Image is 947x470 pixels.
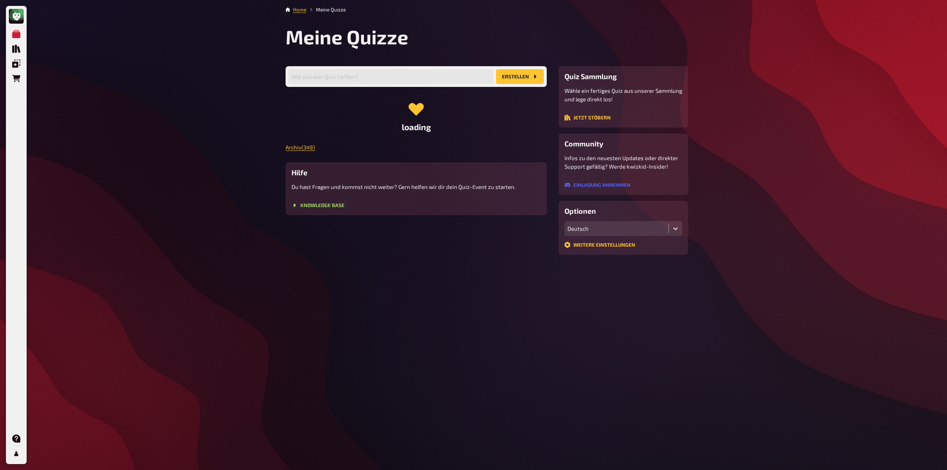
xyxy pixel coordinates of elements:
button: Jetzt stöbern [565,115,611,121]
h1: Meine Quizze [286,25,688,48]
a: Jetzt stöbern [565,115,611,122]
a: Einladung annehmen [565,182,630,189]
div: loading [286,99,547,132]
li: Home [293,6,306,13]
input: Wie soll dein Quiz heißen? [289,69,493,84]
button: Erstellen [496,69,544,84]
div: Deutsch [567,225,665,232]
p: Infos zu den neuesten Updates oder direkter Support gefällig? Werde kwizkid-Insider! [565,154,682,170]
p: Wähle ein fertiges Quiz aus unserer Sammlung und lege direkt los! [565,87,682,103]
h3: Quiz Sammlung [565,72,682,81]
h3: Optionen [565,207,682,215]
p: Du hast Fragen und kommst nicht weiter? Gern helfen wir dir dein Quiz-Event zu starten. [291,183,541,191]
h3: Community [565,139,682,148]
li: Meine Quizze [306,6,346,13]
button: Einladung annehmen [565,182,630,188]
a: Weitere Einstellungen [565,242,635,249]
button: Knowledge Base [291,202,344,208]
a: Archiv(349) [286,144,315,151]
button: Weitere Einstellungen [565,242,635,248]
a: Home [293,7,306,13]
h3: Hilfe [291,168,541,177]
a: Knowledge Base [291,203,344,209]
